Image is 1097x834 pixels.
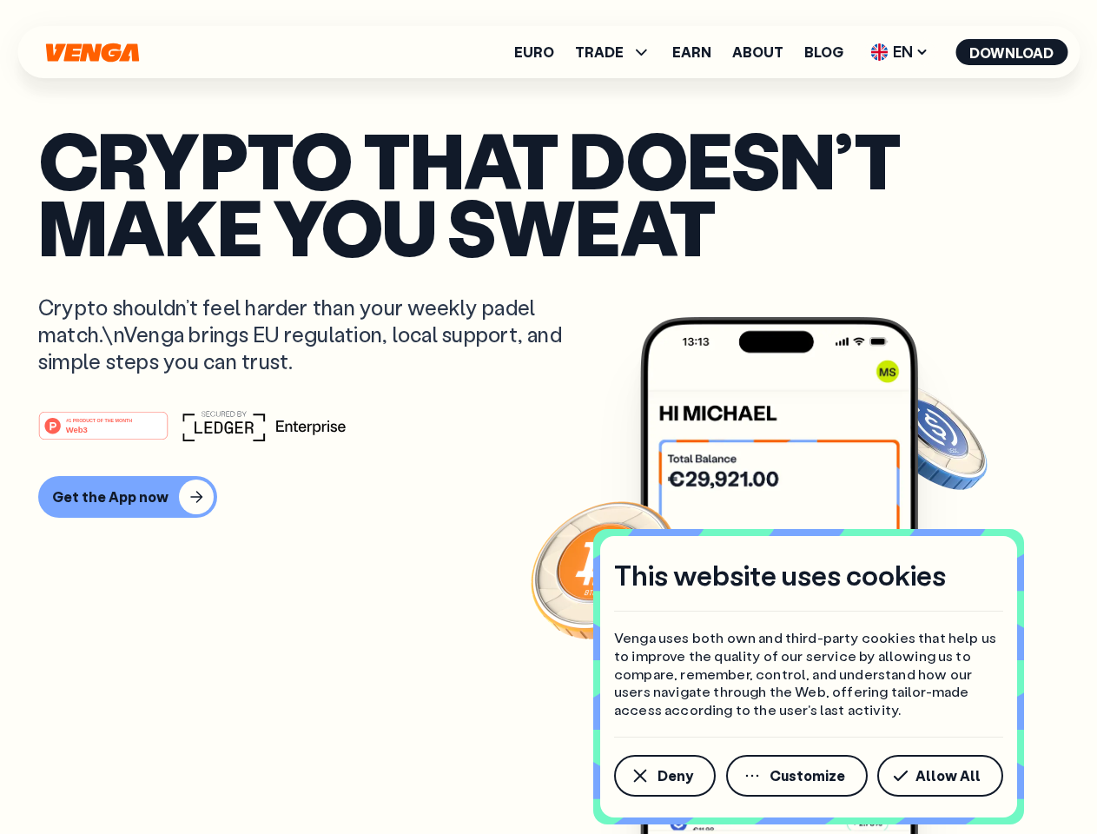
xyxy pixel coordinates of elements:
button: Download [955,39,1067,65]
a: Euro [514,45,554,59]
button: Allow All [877,755,1003,797]
a: #1 PRODUCT OF THE MONTHWeb3 [38,421,169,444]
img: flag-uk [870,43,888,61]
p: Crypto that doesn’t make you sweat [38,126,1059,259]
span: Customize [770,769,845,783]
h4: This website uses cookies [614,557,946,593]
a: Get the App now [38,476,1059,518]
svg: Home [43,43,141,63]
tspan: Web3 [66,424,88,434]
p: Venga uses both own and third-party cookies that help us to improve the quality of our service by... [614,629,1003,719]
div: Get the App now [52,488,169,506]
a: Blog [804,45,843,59]
button: Deny [614,755,716,797]
span: Deny [658,769,693,783]
span: EN [864,38,935,66]
span: TRADE [575,42,651,63]
a: About [732,45,783,59]
img: USDC coin [866,374,991,499]
img: Bitcoin [527,491,684,647]
button: Get the App now [38,476,217,518]
p: Crypto shouldn’t feel harder than your weekly padel match.\nVenga brings EU regulation, local sup... [38,294,587,375]
button: Customize [726,755,868,797]
span: Allow All [915,769,981,783]
tspan: #1 PRODUCT OF THE MONTH [66,417,132,422]
span: TRADE [575,45,624,59]
a: Earn [672,45,711,59]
